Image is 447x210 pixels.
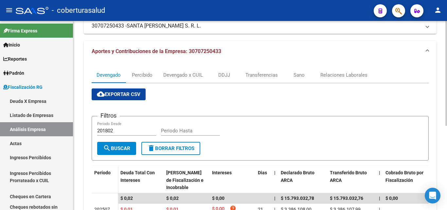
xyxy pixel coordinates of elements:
[132,71,152,79] div: Percibido
[258,170,267,175] span: Dias
[97,90,105,98] mat-icon: cloud_download
[97,71,121,79] div: Devengado
[376,166,383,195] datatable-header-cell: |
[330,196,363,201] span: $ 15.793.032,76
[103,145,130,151] span: Buscar
[379,196,380,201] span: |
[3,41,20,48] span: Inicio
[272,166,278,195] datatable-header-cell: |
[103,144,111,152] mat-icon: search
[92,166,118,193] datatable-header-cell: Período
[5,6,13,14] mat-icon: menu
[281,170,314,183] span: Declarado Bruto ARCA
[379,170,380,175] span: |
[97,91,140,97] span: Exportar CSV
[127,22,201,29] span: SANTA [PERSON_NAME] S. R. L.
[84,41,437,62] mat-expansion-panel-header: Aportes y Contribuciones de la Empresa: 30707250433
[118,166,164,195] datatable-header-cell: Deuda Total Con Intereses
[434,6,442,14] mat-icon: person
[164,166,209,195] datatable-header-cell: Deuda Bruta Neto de Fiscalización e Incobrable
[147,145,194,151] span: Borrar Filtros
[147,144,155,152] mat-icon: delete
[327,166,376,195] datatable-header-cell: Transferido Bruto ARCA
[385,196,398,201] span: $ 0,00
[3,69,24,77] span: Padrón
[120,196,133,201] span: $ 0,02
[294,71,305,79] div: Sano
[94,170,111,175] span: Período
[281,196,314,201] span: $ 15.793.032,78
[245,71,278,79] div: Transferencias
[120,170,155,183] span: Deuda Total Con Intereses
[52,3,105,18] span: - coberturasalud
[212,196,224,201] span: $ 0,00
[92,22,421,29] mat-panel-title: 30707250433 -
[255,166,272,195] datatable-header-cell: Dias
[330,170,367,183] span: Transferido Bruto ARCA
[84,18,437,34] mat-expansion-panel-header: 30707250433 -SANTA [PERSON_NAME] S. R. L.
[278,166,327,195] datatable-header-cell: Declarado Bruto ARCA
[425,188,440,203] div: Open Intercom Messenger
[212,170,232,175] span: Intereses
[166,196,179,201] span: $ 0,02
[97,111,120,120] h3: Filtros
[383,166,432,195] datatable-header-cell: Cobrado Bruto por Fiscalización
[163,71,203,79] div: Devengado x CUIL
[92,48,221,54] span: Aportes y Contribuciones de la Empresa: 30707250433
[3,55,27,63] span: Reportes
[320,71,367,79] div: Relaciones Laborales
[166,170,204,190] span: [PERSON_NAME] de Fiscalización e Incobrable
[385,170,423,183] span: Cobrado Bruto por Fiscalización
[3,27,37,34] span: Firma Express
[141,142,200,155] button: Borrar Filtros
[274,170,276,175] span: |
[209,166,255,195] datatable-header-cell: Intereses
[97,142,136,155] button: Buscar
[3,84,43,91] span: Fiscalización RG
[92,88,146,100] button: Exportar CSV
[274,196,276,201] span: |
[218,71,230,79] div: DDJJ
